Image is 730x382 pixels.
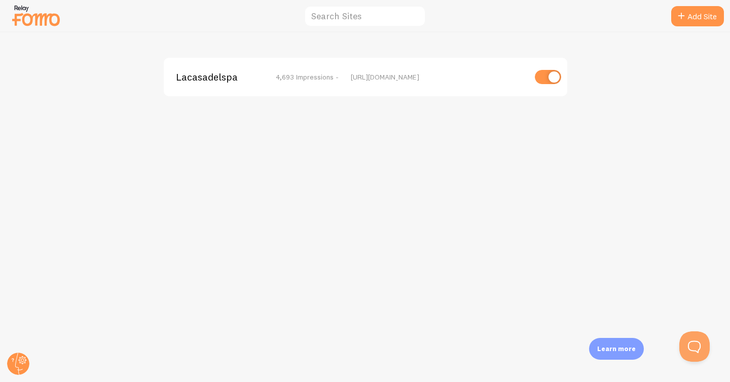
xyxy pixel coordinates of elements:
p: Learn more [597,344,636,354]
img: fomo-relay-logo-orange.svg [11,3,61,28]
iframe: Help Scout Beacon - Open [679,331,710,362]
span: 4,693 Impressions - [276,72,339,82]
span: Lacasadelspa [176,72,258,82]
div: [URL][DOMAIN_NAME] [351,72,526,82]
div: Learn more [589,338,644,360]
